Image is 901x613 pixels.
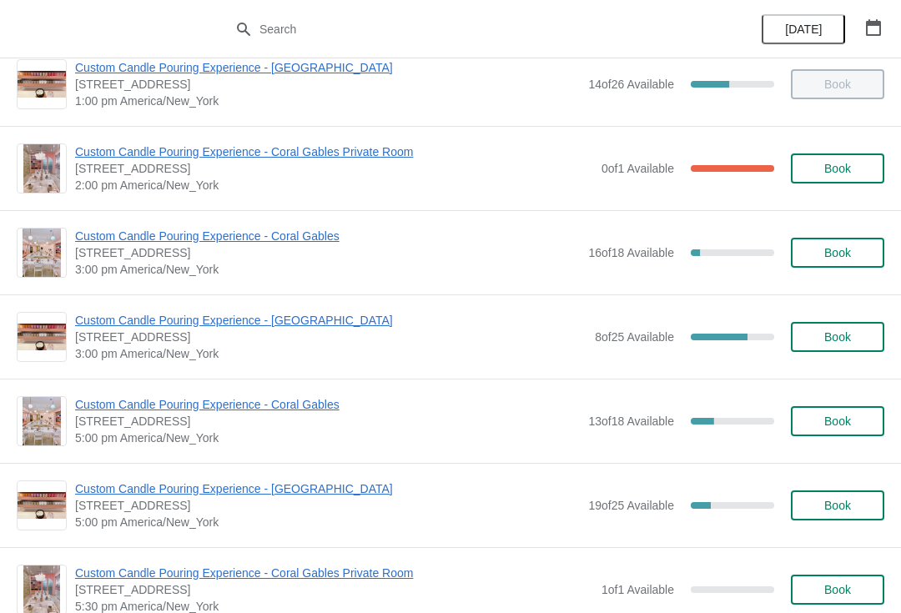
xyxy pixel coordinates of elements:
[791,406,884,436] button: Book
[785,23,822,36] span: [DATE]
[588,499,674,512] span: 19 of 25 Available
[75,261,580,278] span: 3:00 pm America/New_York
[18,71,66,98] img: Custom Candle Pouring Experience - Fort Lauderdale | 914 East Las Olas Boulevard, Fort Lauderdale...
[602,162,674,175] span: 0 of 1 Available
[588,415,674,428] span: 13 of 18 Available
[588,246,674,259] span: 16 of 18 Available
[762,14,845,44] button: [DATE]
[75,177,593,193] span: 2:00 pm America/New_York
[75,581,593,598] span: [STREET_ADDRESS]
[791,322,884,352] button: Book
[588,78,674,91] span: 14 of 26 Available
[824,330,851,344] span: Book
[824,583,851,596] span: Book
[75,329,586,345] span: [STREET_ADDRESS]
[75,93,580,109] span: 1:00 pm America/New_York
[75,160,593,177] span: [STREET_ADDRESS]
[602,583,674,596] span: 1 of 1 Available
[791,238,884,268] button: Book
[75,480,580,497] span: Custom Candle Pouring Experience - [GEOGRAPHIC_DATA]
[75,396,580,413] span: Custom Candle Pouring Experience - Coral Gables
[23,144,60,193] img: Custom Candle Pouring Experience - Coral Gables Private Room | 154 Giralda Avenue, Coral Gables, ...
[791,153,884,183] button: Book
[791,575,884,605] button: Book
[18,324,66,351] img: Custom Candle Pouring Experience - Fort Lauderdale | 914 East Las Olas Boulevard, Fort Lauderdale...
[23,397,62,445] img: Custom Candle Pouring Experience - Coral Gables | 154 Giralda Avenue, Coral Gables, FL, USA | 5:0...
[23,229,62,277] img: Custom Candle Pouring Experience - Coral Gables | 154 Giralda Avenue, Coral Gables, FL, USA | 3:0...
[259,14,676,44] input: Search
[75,413,580,430] span: [STREET_ADDRESS]
[75,312,586,329] span: Custom Candle Pouring Experience - [GEOGRAPHIC_DATA]
[824,162,851,175] span: Book
[75,514,580,530] span: 5:00 pm America/New_York
[824,415,851,428] span: Book
[791,490,884,520] button: Book
[824,246,851,259] span: Book
[75,430,580,446] span: 5:00 pm America/New_York
[75,228,580,244] span: Custom Candle Pouring Experience - Coral Gables
[75,497,580,514] span: [STREET_ADDRESS]
[75,244,580,261] span: [STREET_ADDRESS]
[75,345,586,362] span: 3:00 pm America/New_York
[18,492,66,520] img: Custom Candle Pouring Experience - Fort Lauderdale | 914 East Las Olas Boulevard, Fort Lauderdale...
[75,59,580,76] span: Custom Candle Pouring Experience - [GEOGRAPHIC_DATA]
[824,499,851,512] span: Book
[75,76,580,93] span: [STREET_ADDRESS]
[75,565,593,581] span: Custom Candle Pouring Experience - Coral Gables Private Room
[595,330,674,344] span: 8 of 25 Available
[75,143,593,160] span: Custom Candle Pouring Experience - Coral Gables Private Room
